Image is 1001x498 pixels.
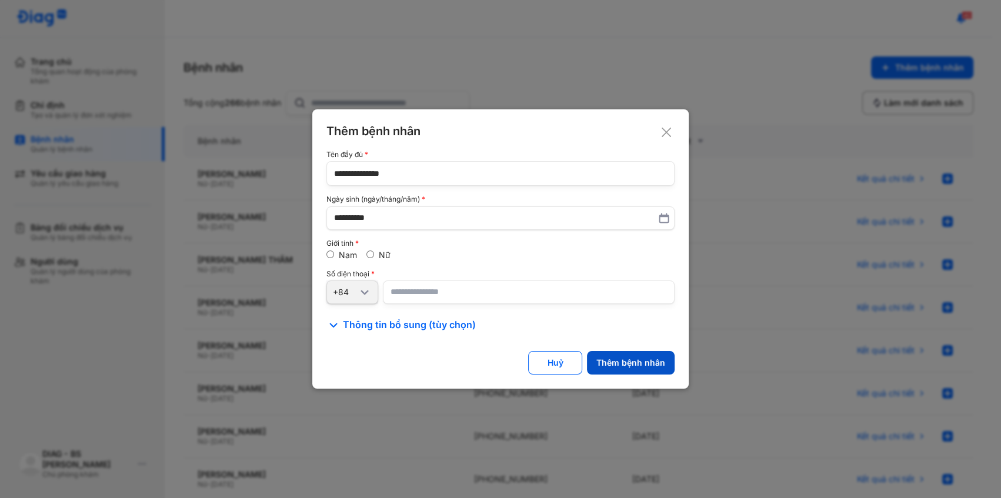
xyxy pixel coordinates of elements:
[333,287,358,298] div: +84
[326,239,675,248] div: Giới tính
[343,318,476,332] span: Thông tin bổ sung (tùy chọn)
[596,357,665,368] div: Thêm bệnh nhân
[326,195,675,203] div: Ngày sinh (ngày/tháng/năm)
[326,151,675,159] div: Tên đầy đủ
[339,250,357,260] label: Nam
[528,351,582,375] button: Huỷ
[326,123,675,139] div: Thêm bệnh nhân
[326,270,675,278] div: Số điện thoại
[587,351,675,375] button: Thêm bệnh nhân
[379,250,391,260] label: Nữ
